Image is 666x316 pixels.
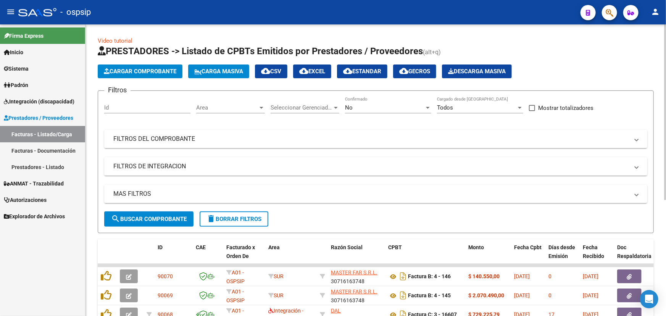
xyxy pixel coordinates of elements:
h3: Filtros [104,85,131,95]
span: Días desde Emisión [548,244,575,259]
span: [DATE] [514,292,530,298]
mat-icon: delete [206,214,216,223]
span: Inicio [4,48,23,56]
datatable-header-cell: Facturado x Orden De [223,239,265,273]
span: Monto [468,244,484,250]
div: Open Intercom Messenger [640,290,658,308]
i: Descargar documento [398,270,408,282]
span: Area [268,244,280,250]
strong: Factura B: 4 - 145 [408,293,451,299]
datatable-header-cell: Monto [465,239,511,273]
button: Descarga Masiva [442,64,512,78]
app-download-masive: Descarga masiva de comprobantes (adjuntos) [442,64,512,78]
mat-icon: cloud_download [299,66,308,76]
span: ID [158,244,163,250]
span: EXCEL [299,68,325,75]
span: A01 - OSPSIP [226,289,245,303]
datatable-header-cell: CPBT [385,239,465,273]
mat-panel-title: MAS FILTROS [113,190,629,198]
button: Borrar Filtros [200,211,268,227]
span: Doc Respaldatoria [617,244,651,259]
mat-expansion-panel-header: MAS FILTROS [104,185,647,203]
button: Buscar Comprobante [104,211,194,227]
button: Carga Masiva [188,64,249,78]
span: Integración (discapacidad) [4,97,74,106]
span: Gecros [399,68,430,75]
datatable-header-cell: Area [265,239,317,273]
mat-expansion-panel-header: FILTROS DEL COMPROBANTE [104,130,647,148]
strong: $ 2.070.490,00 [468,292,504,298]
button: Estandar [337,64,387,78]
mat-icon: person [651,7,660,16]
i: Descargar documento [398,289,408,301]
span: CSV [261,68,281,75]
span: No [345,104,353,111]
button: Cargar Comprobante [98,64,182,78]
datatable-header-cell: Fecha Cpbt [511,239,545,273]
span: Carga Masiva [194,68,243,75]
span: Firma Express [4,32,44,40]
mat-icon: menu [6,7,15,16]
span: [DATE] [583,292,598,298]
span: A01 - OSPSIP [226,269,245,284]
span: [DATE] [514,273,530,279]
span: 90069 [158,292,173,298]
span: Todos [437,104,453,111]
strong: $ 140.550,00 [468,273,500,279]
span: Razón Social [331,244,363,250]
strong: Factura B: 4 - 146 [408,274,451,280]
datatable-header-cell: CAE [193,239,223,273]
button: Gecros [393,64,436,78]
span: SUR [268,273,284,279]
a: Video tutorial [98,37,132,44]
span: [DATE] [583,273,598,279]
datatable-header-cell: Doc Respaldatoria [614,239,660,273]
span: SUR [268,292,284,298]
span: (alt+q) [423,48,441,56]
span: 90070 [158,273,173,279]
button: EXCEL [293,64,331,78]
span: ANMAT - Trazabilidad [4,179,64,188]
span: Descarga Masiva [448,68,506,75]
datatable-header-cell: ID [155,239,193,273]
div: 30716163748 [331,287,382,303]
span: Borrar Filtros [206,216,261,222]
mat-panel-title: FILTROS DEL COMPROBANTE [113,135,629,143]
mat-icon: cloud_download [261,66,270,76]
span: Estandar [343,68,381,75]
span: Fecha Recibido [583,244,604,259]
mat-expansion-panel-header: FILTROS DE INTEGRACION [104,157,647,176]
span: MASTER FAR S.R.L. [331,289,377,295]
span: Buscar Comprobante [111,216,187,222]
span: Cargar Comprobante [104,68,176,75]
span: - ospsip [60,4,91,21]
span: Area [196,104,258,111]
span: Facturado x Orden De [226,244,255,259]
mat-icon: cloud_download [399,66,408,76]
span: Prestadores / Proveedores [4,114,73,122]
mat-panel-title: FILTROS DE INTEGRACION [113,162,629,171]
datatable-header-cell: Días desde Emisión [545,239,580,273]
span: Autorizaciones [4,196,47,204]
span: Explorador de Archivos [4,212,65,221]
datatable-header-cell: Razón Social [328,239,385,273]
span: Padrón [4,81,28,89]
span: MASTER FAR S.R.L. [331,269,377,276]
div: 30716163748 [331,268,382,284]
span: Mostrar totalizadores [538,103,593,113]
span: 0 [548,273,552,279]
span: 0 [548,292,552,298]
span: Sistema [4,64,29,73]
button: CSV [255,64,287,78]
mat-icon: search [111,214,120,223]
span: Fecha Cpbt [514,244,542,250]
mat-icon: cloud_download [343,66,352,76]
datatable-header-cell: Fecha Recibido [580,239,614,273]
span: CAE [196,244,206,250]
span: CPBT [388,244,402,250]
span: PRESTADORES -> Listado de CPBTs Emitidos por Prestadores / Proveedores [98,46,423,56]
span: Seleccionar Gerenciador [271,104,332,111]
